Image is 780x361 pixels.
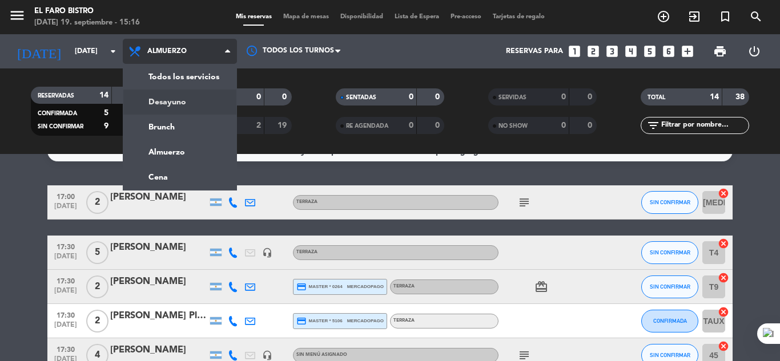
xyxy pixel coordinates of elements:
span: Tarjetas de regalo [487,14,550,20]
div: [PERSON_NAME] Plaza [110,309,207,323]
i: cancel [718,188,729,199]
strong: 0 [435,121,442,129]
i: exit_to_app [687,10,701,23]
strong: 5 [104,109,108,117]
a: Todos los servicios [123,64,236,90]
i: looks_3 [605,44,620,59]
i: credit_card [296,316,307,326]
span: master * 5106 [296,316,343,326]
i: add_circle_outline [657,10,670,23]
span: SIN CONFIRMAR [650,249,690,255]
i: [DATE] [9,39,69,64]
i: cancel [718,340,729,352]
span: 17:30 [51,342,80,355]
span: SIN CONFIRMAR [650,352,690,358]
span: NO SHOW [498,123,528,129]
span: 5 [86,241,108,264]
span: SIN CONFIRMAR [38,124,83,129]
span: TOTAL [648,95,665,100]
span: Terraza [296,200,317,204]
strong: 38 [735,93,747,101]
div: LOG OUT [737,34,771,68]
a: Almuerzo [123,140,236,165]
i: looks_one [567,44,582,59]
a: Cena [123,165,236,190]
i: looks_two [586,44,601,59]
i: looks_5 [642,44,657,59]
span: SERVIDAS [498,95,526,100]
i: cancel [718,306,729,318]
span: mercadopago [347,317,384,325]
strong: 0 [435,93,442,101]
a: Desayuno [123,90,236,115]
span: RESERVADAS [38,93,74,99]
span: Mis reservas [230,14,278,20]
button: menu [9,7,26,28]
button: CONFIRMADA [641,310,698,332]
span: Pre-acceso [445,14,487,20]
span: 2 [86,191,108,214]
i: cancel [718,238,729,249]
span: SENTADAS [346,95,376,100]
span: mercadopago [347,283,384,290]
i: looks_4 [624,44,638,59]
i: arrow_drop_down [106,44,120,58]
strong: 0 [561,121,566,129]
span: Reservas para [506,47,563,55]
span: Sin menú asignado [296,352,347,357]
input: Filtrar por nombre... [660,119,749,132]
span: [DATE] [51,287,80,300]
strong: 2 [256,121,261,129]
i: filter_list [646,119,660,132]
strong: 0 [256,93,261,101]
i: turned_in_not [718,10,732,23]
button: SIN CONFIRMAR [641,191,698,214]
strong: 0 [409,121,413,129]
strong: 14 [710,93,719,101]
span: 17:30 [51,308,80,321]
span: 2 [86,275,108,298]
span: CONFIRMADA [653,318,687,324]
span: SIN CONFIRMAR [650,199,690,205]
span: [DATE] [51,253,80,266]
i: search [749,10,763,23]
a: Brunch [123,115,236,140]
span: 2 [86,310,108,332]
i: card_giftcard [534,280,548,294]
div: [PERSON_NAME] [110,190,207,205]
strong: 9 [104,122,108,130]
strong: 0 [409,93,413,101]
div: [PERSON_NAME] [110,274,207,289]
div: El Faro Bistro [34,6,140,17]
span: SIN CONFIRMAR [650,283,690,290]
span: master * 0264 [296,282,343,292]
button: SIN CONFIRMAR [641,241,698,264]
span: Disponibilidad [335,14,389,20]
span: Almuerzo [147,47,187,55]
div: [PERSON_NAME] [110,240,207,255]
span: CONFIRMADA [38,111,77,116]
span: 17:30 [51,240,80,253]
strong: 0 [282,93,289,101]
button: SIN CONFIRMAR [641,275,698,298]
strong: 0 [588,93,594,101]
strong: 0 [588,121,594,129]
strong: 14 [99,91,108,99]
span: RE AGENDADA [346,123,388,129]
i: credit_card [296,282,307,292]
span: [DATE] [51,202,80,216]
i: cancel [718,272,729,283]
i: add_box [680,44,695,59]
span: Lista de Espera [389,14,445,20]
i: looks_6 [661,44,676,59]
strong: 0 [561,93,566,101]
i: menu [9,7,26,24]
i: power_settings_new [747,44,761,58]
span: print [713,44,727,58]
i: headset_mic [262,248,272,258]
span: Terraza [393,318,415,323]
strong: 19 [278,121,289,129]
div: [DATE] 19. septiembre - 15:16 [34,17,140,29]
i: headset_mic [262,350,272,360]
span: 17:30 [51,274,80,287]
